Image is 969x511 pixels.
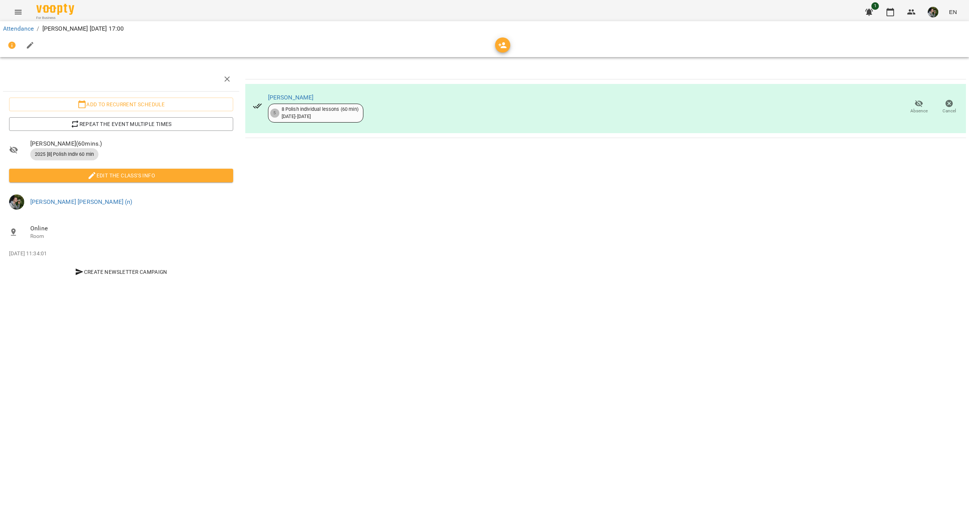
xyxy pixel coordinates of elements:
[3,24,966,33] nav: breadcrumb
[871,2,879,10] span: 1
[9,194,24,210] img: 70cfbdc3d9a863d38abe8aa8a76b24f3.JPG
[282,106,358,120] div: 8 Polish individual lessons (60 min) [DATE] - [DATE]
[37,24,39,33] li: /
[15,120,227,129] span: Repeat the event multiple times
[30,151,98,158] span: 2025 [8] Polish Indiv 60 min
[42,24,124,33] p: [PERSON_NAME] [DATE] 17:00
[30,139,233,148] span: [PERSON_NAME] ( 60 mins. )
[12,267,230,276] span: Create Newsletter Campaign
[9,117,233,131] button: Repeat the event multiple times
[9,169,233,182] button: Edit the class's Info
[15,100,227,109] span: Add to recurrent schedule
[910,108,928,114] span: Absence
[904,96,934,118] button: Absence
[268,94,314,101] a: [PERSON_NAME]
[270,109,279,118] div: 5
[946,5,960,19] button: EN
[934,96,964,118] button: Cancel
[3,25,34,32] a: Attendance
[9,98,233,111] button: Add to recurrent schedule
[928,7,938,17] img: 70cfbdc3d9a863d38abe8aa8a76b24f3.JPG
[36,16,74,20] span: For Business
[30,233,233,240] p: Room
[9,3,27,21] button: Menu
[30,198,132,205] a: [PERSON_NAME] [PERSON_NAME] (п)
[15,171,227,180] span: Edit the class's Info
[943,108,956,114] span: Cancel
[9,250,233,258] p: [DATE] 11:34:01
[9,265,233,279] button: Create Newsletter Campaign
[949,8,957,16] span: EN
[30,224,233,233] span: Online
[36,4,74,15] img: Voopty Logo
